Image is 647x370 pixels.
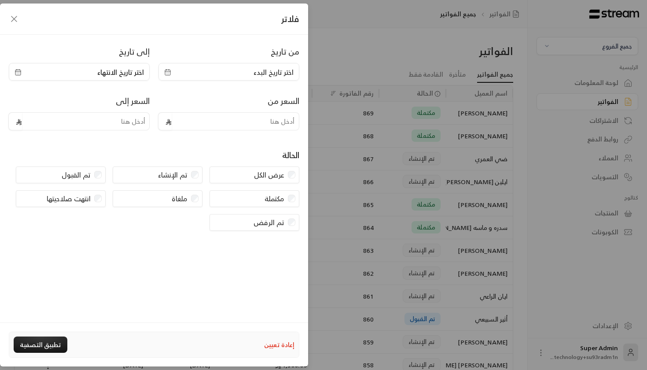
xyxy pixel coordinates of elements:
div: الحالة [282,149,299,161]
label: ملغاة [172,193,187,204]
label: عرض الكل [254,170,284,180]
span: اختر تاريخ البدء [254,67,294,78]
input: أدخل هنا [22,112,150,130]
label: تم الرفض [254,217,284,228]
label: تم القبول [62,170,91,180]
label: تم الإنشاء [158,170,187,180]
span: فلاتر [281,11,299,26]
button: إعادة تعيين [264,337,294,352]
input: أدخل هنا [172,112,299,130]
label: مكتملة [265,193,284,204]
label: السعر من [268,95,299,107]
label: انتهت صلاحيتها [47,193,91,204]
span: اختر تاريخ الانتهاء [97,67,144,78]
label: من تاريخ [271,45,299,58]
label: إلى تاريخ [119,45,150,58]
label: السعر إلى [116,95,150,107]
button: تطبيق التصفية [14,337,67,353]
